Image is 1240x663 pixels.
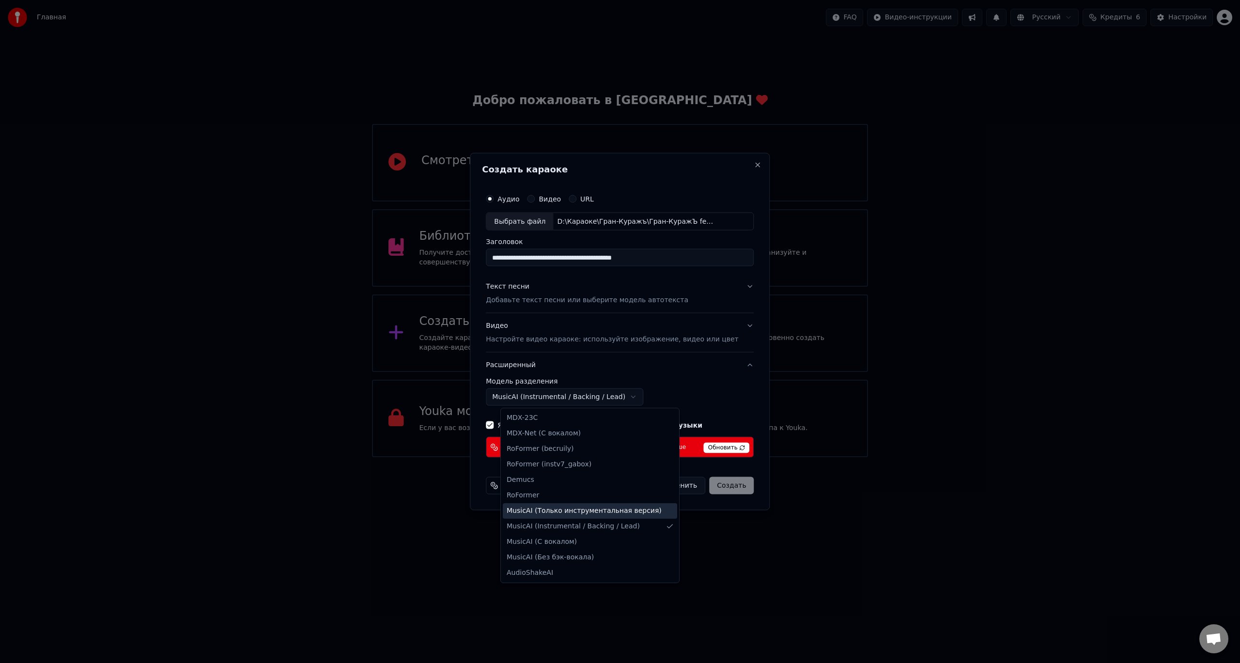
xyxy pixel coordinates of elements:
[507,444,574,454] span: RoFormer (becruily)
[507,568,553,578] span: AudioShakeAI
[507,475,534,485] span: Demucs
[507,537,577,547] span: MusicAI (С вокалом)
[507,553,594,562] span: MusicAI (Без бэк-вокала)
[507,506,662,516] span: MusicAI (Только инструментальная версия)
[507,429,581,438] span: MDX-Net (С вокалом)
[507,491,539,500] span: RoFormer
[507,460,591,469] span: RoFormer (instv7_gabox)
[507,413,538,423] span: MDX-23C
[507,522,640,531] span: MusicAI (Instrumental / Backing / Lead)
